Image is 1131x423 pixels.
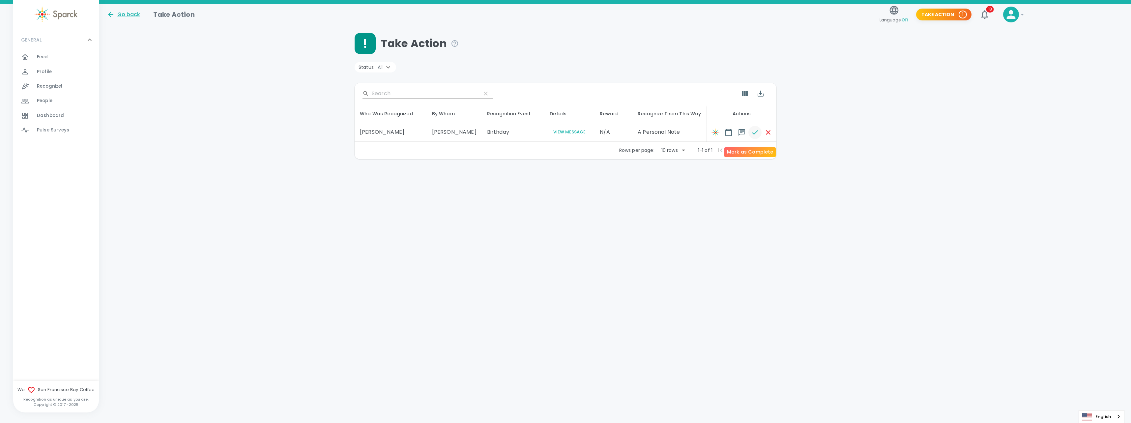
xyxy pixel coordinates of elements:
[37,127,69,133] span: Pulse Surveys
[638,110,710,118] div: Recognize Them This Way
[451,40,459,47] svg: It's time to personalize your recognition! These people were recognized yet it would mean the mos...
[13,402,99,407] p: Copyright © 2017 - 2025
[13,79,99,94] a: Recognize!
[355,62,396,72] div: Status All
[977,7,993,22] button: 13
[35,7,77,22] img: Sparck logo
[902,16,908,23] span: en
[619,147,654,154] p: Rows per page:
[362,90,369,97] svg: Search
[550,110,589,118] div: Details
[487,110,539,118] div: Recognition Event
[359,64,383,70] span: Status
[372,88,476,99] input: Search
[355,123,427,142] td: [PERSON_NAME]
[37,112,64,119] span: Dashboard
[37,69,52,75] span: Profile
[13,94,99,108] a: People
[13,30,99,50] div: GENERAL
[724,147,776,157] div: Mark as Complete
[13,108,99,123] a: Dashboard
[711,128,719,136] img: Sparck logo
[986,6,994,13] span: 13
[37,83,63,90] span: Recognize!
[550,128,589,136] button: View Message
[482,123,545,142] td: Birthday
[107,11,140,18] button: Go back
[1079,410,1124,423] a: English
[381,37,459,50] span: Take Action
[660,147,680,154] div: 10 rows
[737,86,753,101] button: Show Columns
[37,98,52,104] span: People
[594,123,632,142] td: N/A
[13,65,99,79] a: Profile
[153,9,195,20] h1: Take Action
[432,110,477,118] div: By Whom
[880,15,908,24] span: Language:
[1079,410,1124,423] div: Language
[13,50,99,64] a: Feed
[753,86,768,101] button: Export
[427,123,482,142] td: [PERSON_NAME]
[21,37,42,43] p: GENERAL
[712,142,728,158] span: First Page
[709,126,722,139] button: Sparck logo
[13,7,99,22] a: Sparck logo
[13,50,99,140] div: GENERAL
[13,123,99,137] a: Pulse Surveys
[13,397,99,402] p: Recognition as unique as you are!
[13,386,99,394] span: We San Francisco Bay Coffee
[916,9,971,21] button: Take Action 1
[698,147,712,154] p: 1-1 of 1
[632,123,715,142] td: A Personal Note
[360,110,421,118] div: Who Was Recognized
[962,11,964,18] p: 1
[37,54,48,60] span: Feed
[877,3,911,26] button: Language:en
[600,110,627,118] div: Reward
[1079,410,1124,423] aside: Language selected: English
[378,64,383,70] span: All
